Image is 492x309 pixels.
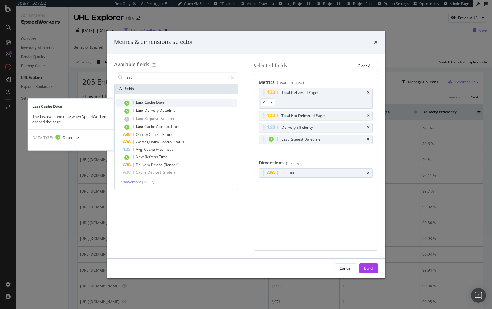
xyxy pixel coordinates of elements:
[471,288,486,303] div: Open Intercom Messenger
[259,123,373,132] div: Delivery Efficiencytimes
[281,136,320,142] div: Last Request Datetime
[121,179,142,185] span: Show 2 more
[142,179,155,185] span: ( 10 / 12 )
[259,168,373,178] div: Full URLtimes
[259,135,373,144] div: Last Request Datetimetimes
[164,162,179,168] span: (Render)
[151,162,164,168] span: Device
[367,114,370,118] div: times
[335,263,357,273] button: Cancel
[367,137,370,141] div: times
[149,132,163,137] span: Control
[353,61,378,71] button: Clear All
[147,139,160,145] span: Quality
[254,62,287,69] div: Selected fields
[136,154,145,159] span: Next
[277,80,304,85] div: (I want to see...)
[156,100,165,105] span: Date
[367,171,370,175] div: times
[171,124,180,129] span: Date
[28,104,113,109] div: Last Cache Date
[259,88,373,109] div: Total Delivered PagestimesAll
[136,170,148,175] span: Cache
[136,139,147,145] span: Worst
[145,116,160,121] span: Request
[259,111,373,120] div: Total Not Delivered Pagestimes
[160,116,176,121] span: Datetime
[107,31,385,278] div: modal
[364,266,373,271] div: Build
[359,263,378,273] button: Build
[136,108,145,113] span: Last
[28,114,113,124] div: The last date and time when SpeedWorkers cached the page.
[114,61,150,68] div: Available fields
[160,139,174,145] span: Control
[145,100,156,105] span: Cache
[136,100,145,105] span: Last
[115,84,238,94] div: All fields
[367,126,370,129] div: times
[260,98,275,106] button: All
[286,160,304,166] div: (Split by...)
[340,266,352,271] div: Cancel
[160,170,175,175] span: (Render)
[374,38,378,46] div: times
[259,160,373,168] div: Dimensions
[156,124,171,129] span: Attempt
[281,170,295,176] div: Full URL
[145,154,159,159] span: Refresh
[148,170,160,175] span: Device
[114,38,194,46] div: Metrics & dimensions selector
[174,139,185,145] span: Status
[358,63,373,68] div: Clear All
[259,79,373,88] div: Metrics
[156,147,174,152] span: Freshness
[145,108,160,113] span: Delivery
[136,124,145,129] span: Last
[144,147,156,152] span: Cache
[163,132,173,137] span: Status
[159,154,168,159] span: Time
[136,116,145,121] span: Last
[160,108,176,113] span: Datetime
[136,132,149,137] span: Quality
[281,124,313,131] div: Delivery Efficiency
[125,73,228,82] input: Search by field name
[263,99,267,105] span: All
[281,113,326,119] div: Total Not Delivered Pages
[136,147,144,152] span: Avg.
[281,89,319,96] div: Total Delivered Pages
[145,124,156,129] span: Cache
[136,162,151,168] span: Delivery
[367,91,370,94] div: times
